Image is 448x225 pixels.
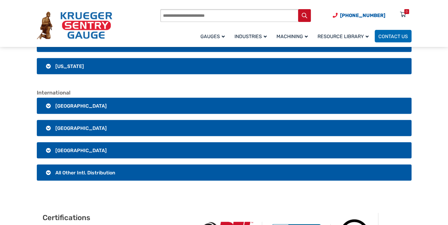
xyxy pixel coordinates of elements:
span: [US_STATE] [55,63,84,69]
a: Contact Us [375,30,412,42]
img: Krueger Sentry Gauge [37,12,112,40]
a: Industries [231,29,273,43]
div: 0 [406,9,408,14]
h2: Certifications [43,213,194,222]
span: [GEOGRAPHIC_DATA] [55,148,107,153]
span: [PHONE_NUMBER] [340,12,385,18]
h2: International [37,90,412,96]
span: Resource Library [318,34,369,39]
span: Machining [276,34,308,39]
a: Machining [273,29,314,43]
a: Gauges [197,29,231,43]
span: [GEOGRAPHIC_DATA] [55,125,107,131]
a: Phone Number (920) 434-8860 [333,12,385,19]
span: All Other Intl. Distribution [55,170,115,176]
span: Gauges [200,34,225,39]
span: Industries [234,34,267,39]
span: [GEOGRAPHIC_DATA] [55,103,107,109]
span: Contact Us [378,34,408,39]
a: Resource Library [314,29,375,43]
